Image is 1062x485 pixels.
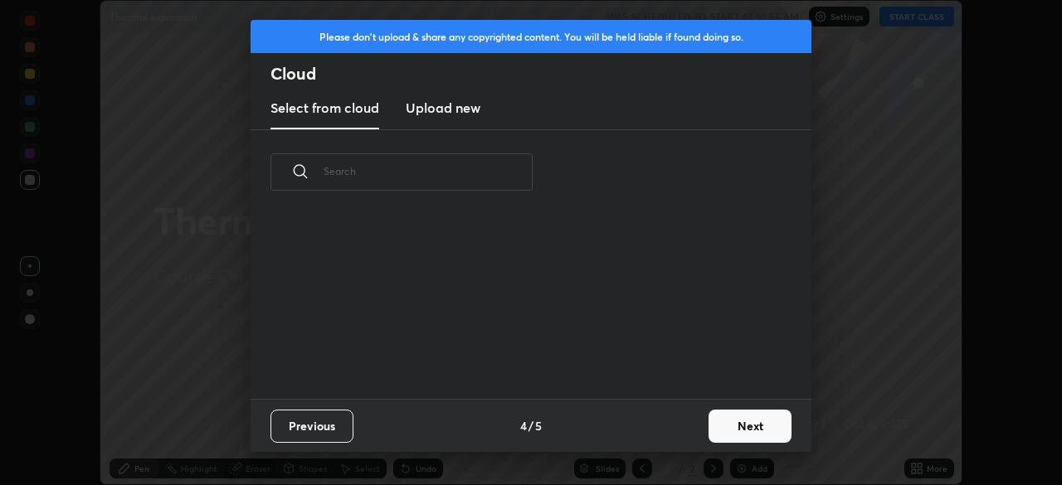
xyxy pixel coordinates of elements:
div: Please don't upload & share any copyrighted content. You will be held liable if found doing so. [251,20,811,53]
input: Search [324,136,533,206]
h2: Cloud [270,63,811,85]
button: Next [709,410,792,443]
h4: / [529,417,533,434]
h3: Select from cloud [270,98,379,118]
button: Previous [270,410,353,443]
h4: 5 [535,417,542,434]
h4: 4 [520,417,527,434]
h3: Upload new [406,98,480,118]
